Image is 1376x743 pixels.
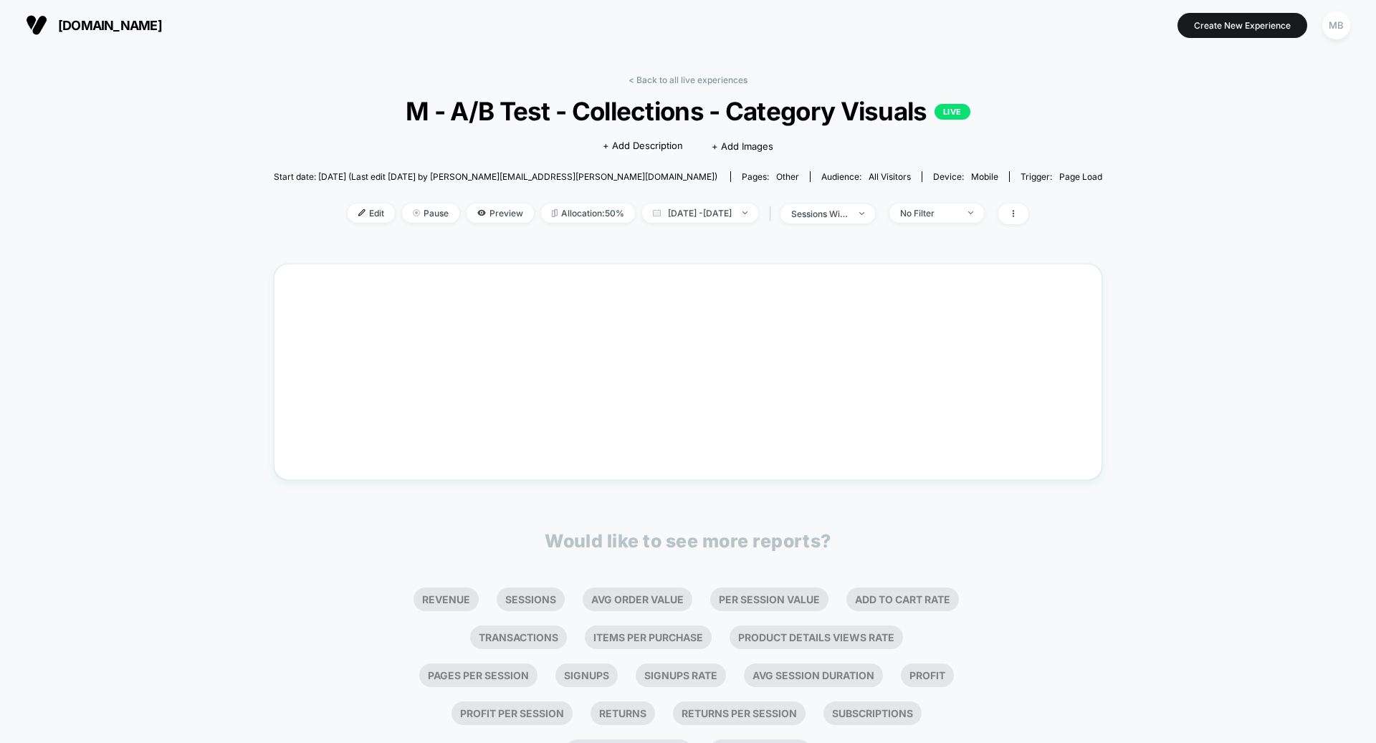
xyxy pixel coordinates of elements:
[791,208,849,219] div: sessions with impression
[901,663,954,687] li: Profit
[765,203,780,224] span: |
[414,588,479,611] li: Revenue
[555,663,618,687] li: Signups
[497,588,565,611] li: Sessions
[1059,171,1102,182] span: Page Load
[541,203,635,223] span: Allocation: 50%
[274,171,717,182] span: Start date: [DATE] (Last edit [DATE] by [PERSON_NAME][EMAIL_ADDRESS][PERSON_NAME][DOMAIN_NAME])
[846,588,959,611] li: Add To Cart Rate
[358,209,365,216] img: edit
[419,663,537,687] li: Pages Per Session
[1318,11,1354,40] button: MB
[545,530,831,552] p: Would like to see more reports?
[859,212,864,215] img: end
[552,209,558,217] img: rebalance
[603,139,683,153] span: + Add Description
[744,663,883,687] li: Avg Session Duration
[1177,13,1307,38] button: Create New Experience
[315,96,1061,126] span: M - A/B Test - Collections - Category Visuals
[742,211,747,214] img: end
[585,625,712,649] li: Items Per Purchase
[470,625,567,649] li: Transactions
[900,208,957,219] div: No Filter
[742,171,799,182] div: Pages:
[413,209,420,216] img: end
[629,75,747,85] a: < Back to all live experiences
[1322,11,1350,39] div: MB
[823,701,922,725] li: Subscriptions
[1021,171,1102,182] div: Trigger:
[348,203,395,223] span: Edit
[642,203,758,223] span: [DATE] - [DATE]
[21,14,166,37] button: [DOMAIN_NAME]
[26,14,47,36] img: Visually logo
[821,171,911,182] div: Audience:
[776,171,799,182] span: other
[583,588,692,611] li: Avg Order Value
[673,701,806,725] li: Returns Per Session
[968,211,973,214] img: end
[712,140,773,152] span: + Add Images
[58,18,162,33] span: [DOMAIN_NAME]
[971,171,998,182] span: mobile
[869,171,911,182] span: All Visitors
[636,663,726,687] li: Signups Rate
[730,625,903,649] li: Product Details Views Rate
[402,203,459,223] span: Pause
[922,171,1009,182] span: Device:
[710,588,828,611] li: Per Session Value
[653,209,661,216] img: calendar
[935,104,970,120] p: LIVE
[467,203,534,223] span: Preview
[451,701,573,725] li: Profit Per Session
[591,701,655,725] li: Returns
